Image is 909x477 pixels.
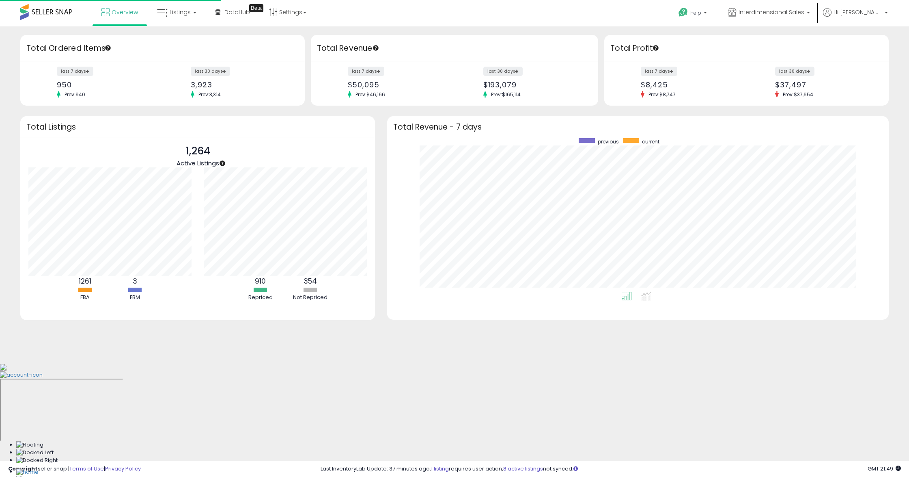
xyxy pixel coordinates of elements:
div: $8,425 [641,80,740,89]
h3: Total Revenue - 7 days [393,124,883,130]
img: Floating [16,441,43,449]
span: current [642,138,659,145]
label: last 30 days [191,67,230,76]
label: last 30 days [483,67,523,76]
div: Tooltip anchor [104,44,112,52]
img: Docked Left [16,449,54,457]
img: Docked Right [16,457,58,464]
div: Tooltip anchor [249,4,263,12]
label: last 30 days [775,67,814,76]
label: last 7 days [348,67,384,76]
span: previous [598,138,619,145]
b: 910 [255,276,266,286]
span: Prev: $8,747 [644,91,680,98]
h3: Total Profit [610,43,883,54]
img: Home [16,468,39,476]
span: Prev: $165,114 [487,91,525,98]
span: DataHub [224,8,250,16]
span: Prev: $46,166 [351,91,389,98]
span: Prev: 3,314 [194,91,225,98]
div: Not Repriced [286,294,335,301]
div: FBM [111,294,159,301]
div: FBA [61,294,110,301]
label: last 7 days [57,67,93,76]
div: Tooltip anchor [219,160,226,167]
label: last 7 days [641,67,677,76]
span: Prev: 940 [60,91,89,98]
p: 1,264 [177,143,219,159]
h3: Total Listings [26,124,369,130]
span: Active Listings [177,159,219,167]
div: 950 [57,80,156,89]
i: Get Help [678,7,688,17]
div: Repriced [236,294,285,301]
span: Help [690,9,701,16]
div: Tooltip anchor [372,44,379,52]
div: $50,095 [348,80,448,89]
span: Overview [112,8,138,16]
span: Interdimensional Sales [739,8,804,16]
div: 3,923 [191,80,290,89]
div: Tooltip anchor [652,44,659,52]
b: 1261 [79,276,91,286]
span: Listings [170,8,191,16]
div: $193,079 [483,80,584,89]
a: Help [672,1,715,26]
div: $37,497 [775,80,875,89]
h3: Total Revenue [317,43,592,54]
a: Hi [PERSON_NAME] [823,8,888,26]
b: 3 [133,276,137,286]
b: 354 [304,276,317,286]
span: Prev: $37,654 [779,91,817,98]
span: Hi [PERSON_NAME] [834,8,882,16]
h3: Total Ordered Items [26,43,299,54]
